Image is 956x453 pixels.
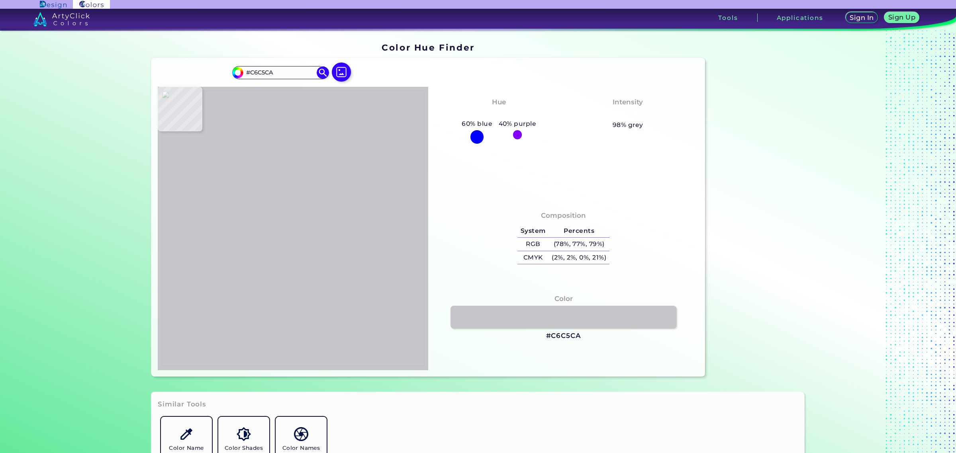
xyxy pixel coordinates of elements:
[541,210,586,221] h4: Composition
[517,251,549,264] h5: CMYK
[847,13,877,23] a: Sign In
[546,331,581,341] h3: #C6C5CA
[459,119,496,129] h5: 60% blue
[554,293,573,305] h4: Color
[496,119,539,129] h5: 40% purple
[549,251,609,264] h5: (2%, 2%, 0%, 21%)
[613,96,643,108] h4: Intensity
[243,67,317,78] input: type color..
[179,427,193,441] img: icon_color_name_finder.svg
[886,13,918,23] a: Sign Up
[294,427,308,441] img: icon_color_names_dictionary.svg
[237,427,251,441] img: icon_color_shades.svg
[382,41,474,53] h1: Color Hue Finder
[517,238,549,251] h5: RGB
[613,120,643,130] h5: 98% grey
[777,15,823,21] h3: Applications
[549,238,609,251] h5: (78%, 77%, 79%)
[492,96,506,108] h4: Hue
[162,91,424,366] img: 1b4a63db-27ee-4267-8839-3262052ac5ef
[158,400,206,409] h3: Similar Tools
[332,62,351,82] img: icon picture
[549,225,609,238] h5: Percents
[889,14,914,20] h5: Sign Up
[517,225,549,238] h5: System
[317,66,329,78] img: icon search
[718,15,738,21] h3: Tools
[600,109,656,119] h3: Almost None
[851,15,872,21] h5: Sign In
[474,109,525,119] h3: Blue-Purple
[40,1,67,8] img: ArtyClick Design logo
[33,12,90,26] img: logo_artyclick_colors_white.svg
